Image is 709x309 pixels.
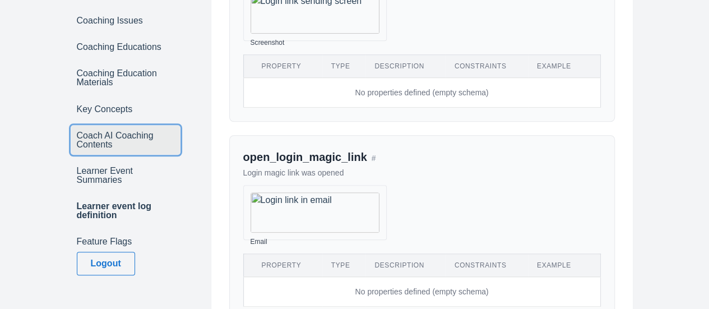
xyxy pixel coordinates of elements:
th: Description [365,254,445,277]
a: Learner event log definition [71,197,180,225]
p: Login magic link was opened [243,167,601,178]
div: Email [251,237,379,246]
button: Logout [77,252,135,275]
a: Learner Event Summaries [71,161,180,190]
th: Type [322,254,366,277]
th: Property [243,55,322,78]
th: Property [243,254,322,277]
td: No properties defined (empty schema) [243,277,600,307]
a: Coaching Education Materials [71,64,180,93]
a: Key Concepts [71,99,180,119]
img: Login link in email [251,192,379,233]
th: Example [528,254,600,277]
th: Type [322,55,366,78]
th: Constraints [446,55,528,78]
a: Coaching Educations [71,38,180,57]
a: Feature Flags [71,232,180,252]
a: Coaching Issues [71,11,180,30]
a: open_login_magic_link# [243,151,376,163]
th: Description [365,55,445,78]
a: Coach AI Coaching Contents [71,126,180,154]
span: # [372,154,376,163]
div: Screenshot [251,38,379,47]
th: Constraints [446,254,528,277]
td: No properties defined (empty schema) [243,78,600,108]
th: Example [528,55,600,78]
